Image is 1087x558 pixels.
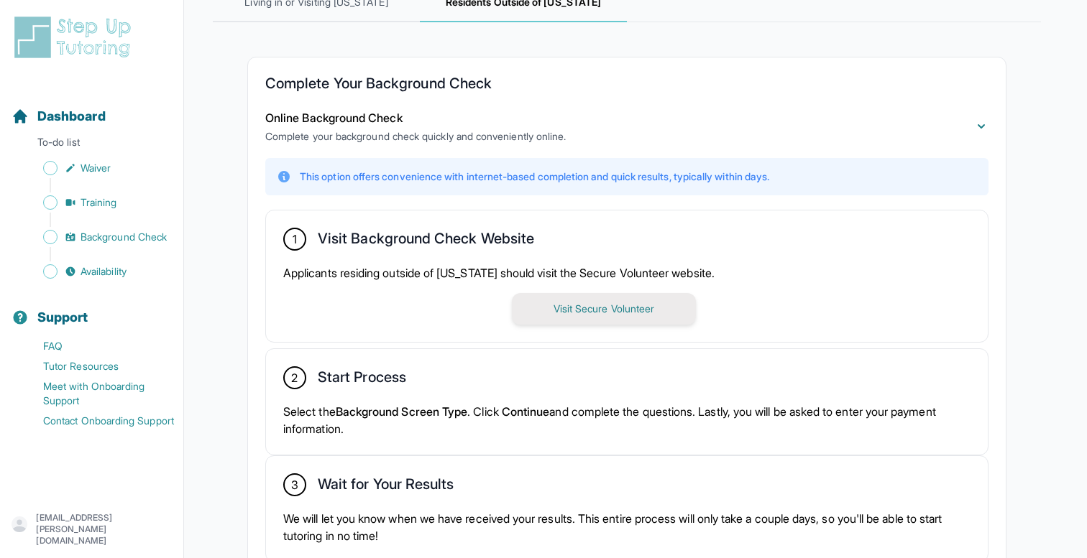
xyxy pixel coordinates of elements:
a: Availability [12,261,183,282]
button: Support [6,284,178,333]
span: 3 [291,476,298,493]
h2: Start Process [318,368,406,391]
span: 2 [291,369,298,386]
a: Training [12,192,183,213]
span: Background Check [81,230,167,244]
p: [EMAIL_ADDRESS][PERSON_NAME][DOMAIN_NAME] [36,512,172,547]
a: Dashboard [12,106,106,126]
a: Meet with Onboarding Support [12,376,183,411]
p: Select the . Click and complete the questions. Lastly, you will be asked to enter your payment in... [283,403,971,437]
p: To-do list [6,135,178,155]
a: Contact Onboarding Support [12,411,183,431]
p: Complete your background check quickly and conveniently online. [265,129,566,144]
span: Training [81,195,117,210]
span: 1 [293,231,297,248]
button: [EMAIL_ADDRESS][PERSON_NAME][DOMAIN_NAME] [12,512,172,547]
span: Online Background Check [265,111,403,125]
span: Background Screen Type [336,404,468,419]
button: Online Background CheckComplete your background check quickly and conveniently online. [265,109,989,144]
a: Visit Secure Volunteer [512,301,696,315]
h2: Complete Your Background Check [265,75,989,98]
a: Waiver [12,158,183,178]
a: Tutor Resources [12,356,183,376]
p: We will let you know when we have received your results. This entire process will only take a cou... [283,510,971,544]
a: FAQ [12,336,183,356]
button: Visit Secure Volunteer [512,293,696,325]
span: Waiver [81,161,111,175]
a: Background Check [12,227,183,247]
span: Availability [81,264,127,279]
h2: Visit Background Check Website [318,230,534,253]
img: logo [12,14,139,60]
p: Applicants residing outside of [US_STATE] should visit the Secure Volunteer website. [283,264,971,282]
span: Continue [502,404,550,419]
h2: Wait for Your Results [318,475,454,498]
span: Dashboard [37,106,106,126]
button: Dashboard [6,83,178,132]
span: Support [37,307,88,327]
p: This option offers convenience with internet-based completion and quick results, typically within... [300,169,769,184]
